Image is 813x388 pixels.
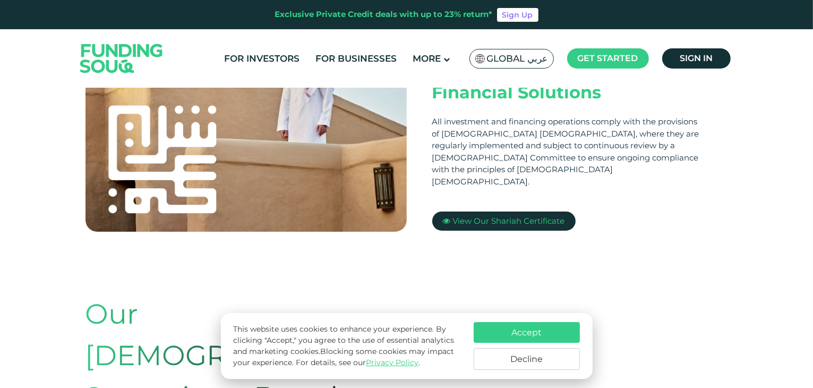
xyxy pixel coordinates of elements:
[432,116,703,188] div: All investment and financing operations comply with the provisions of [DEMOGRAPHIC_DATA] [DEMOGRA...
[474,348,580,370] button: Decline
[487,53,548,65] span: Global عربي
[475,54,485,63] img: SA Flag
[578,53,638,63] span: Get started
[474,322,580,343] button: Accept
[497,8,538,22] a: Sign Up
[275,9,493,21] div: Exclusive Private Credit deals with up to 23% return*
[680,53,713,63] span: Sign in
[366,358,418,367] a: Privacy Policy
[432,80,703,105] div: Financial Solutions
[85,3,407,232] img: shariah-img
[662,48,731,69] a: Sign in
[413,53,441,64] span: More
[221,50,302,68] a: For Investors
[296,358,420,367] span: For details, see our .
[432,212,576,231] a: View Our Shariah Certificate
[453,216,565,226] span: View Our Shariah Certificate
[233,347,454,367] span: Blocking some cookies may impact your experience.
[70,31,174,85] img: Logo
[313,50,399,68] a: For Businesses
[233,324,463,368] p: This website uses cookies to enhance your experience. By clicking "Accept," you agree to the use ...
